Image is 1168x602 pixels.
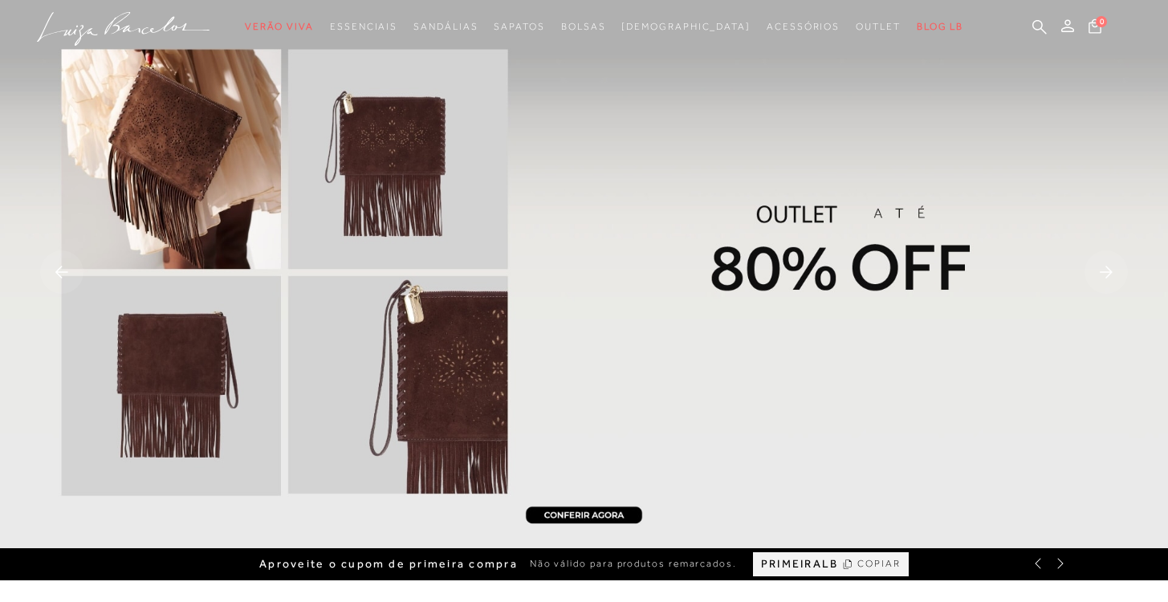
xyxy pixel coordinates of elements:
[561,12,606,42] a: noSubCategoriesText
[530,557,737,571] span: Não válido para produtos remarcados.
[621,12,751,42] a: noSubCategoriesText
[767,12,840,42] a: noSubCategoriesText
[494,21,544,32] span: Sapatos
[1084,18,1106,39] button: 0
[413,21,478,32] span: Sandálias
[494,12,544,42] a: noSubCategoriesText
[245,21,314,32] span: Verão Viva
[1096,16,1107,27] span: 0
[917,21,963,32] span: BLOG LB
[917,12,963,42] a: BLOG LB
[621,21,751,32] span: [DEMOGRAPHIC_DATA]
[413,12,478,42] a: noSubCategoriesText
[330,12,397,42] a: noSubCategoriesText
[856,12,901,42] a: noSubCategoriesText
[561,21,606,32] span: Bolsas
[761,557,838,571] span: PRIMEIRALB
[245,12,314,42] a: noSubCategoriesText
[259,557,518,571] span: Aproveite o cupom de primeira compra
[857,556,901,571] span: COPIAR
[856,21,901,32] span: Outlet
[330,21,397,32] span: Essenciais
[767,21,840,32] span: Acessórios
